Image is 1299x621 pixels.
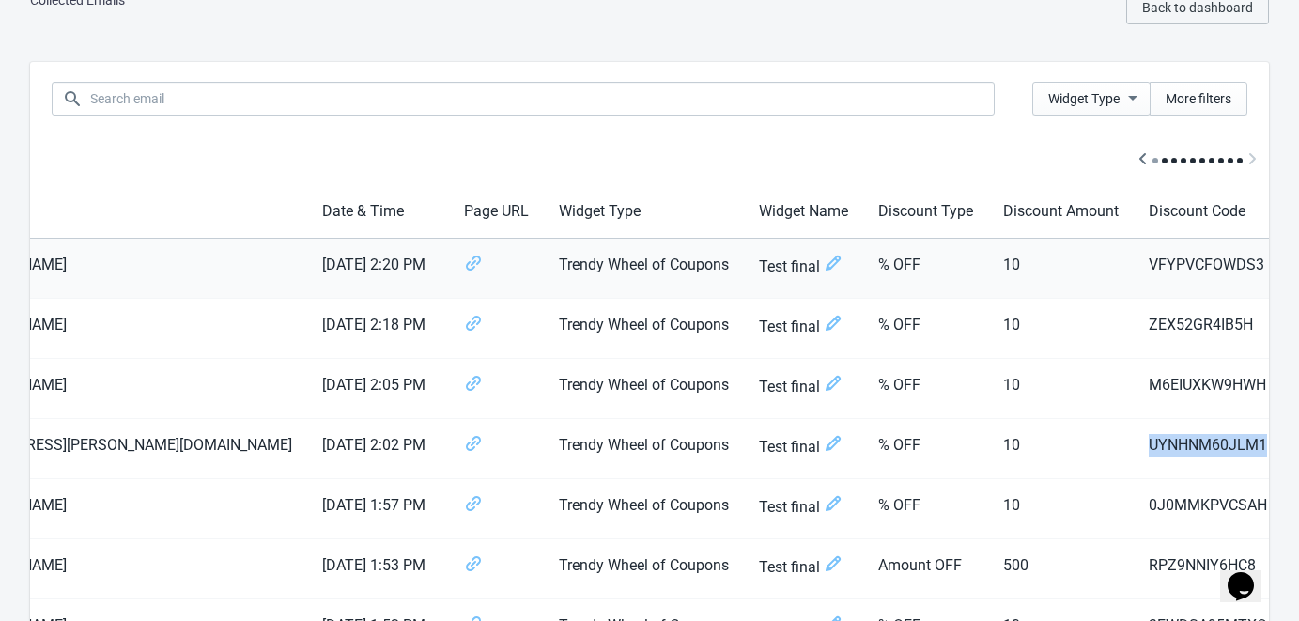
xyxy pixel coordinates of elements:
[544,185,744,239] th: Widget Type
[988,539,1134,599] td: 500
[1126,143,1160,178] button: Scroll table left one column
[307,239,449,299] td: [DATE] 2:20 PM
[863,185,988,239] th: Discount Type
[544,479,744,539] td: Trendy Wheel of Coupons
[544,299,744,359] td: Trendy Wheel of Coupons
[759,254,848,279] span: Test final
[863,239,988,299] td: % OFF
[544,359,744,419] td: Trendy Wheel of Coupons
[988,299,1134,359] td: 10
[1048,91,1120,106] span: Widget Type
[307,299,449,359] td: [DATE] 2:18 PM
[759,374,848,399] span: Test final
[759,314,848,339] span: Test final
[1134,359,1282,419] td: M6EIUXKW9HWH
[863,359,988,419] td: % OFF
[988,359,1134,419] td: 10
[759,434,848,459] span: Test final
[1134,539,1282,599] td: RPZ9NNIY6HC8
[307,539,449,599] td: [DATE] 1:53 PM
[863,419,988,479] td: % OFF
[1134,299,1282,359] td: ZEX52GR4IB5H
[307,479,449,539] td: [DATE] 1:57 PM
[307,419,449,479] td: [DATE] 2:02 PM
[544,419,744,479] td: Trendy Wheel of Coupons
[863,539,988,599] td: Amount OFF
[759,494,848,520] span: Test final
[988,419,1134,479] td: 10
[1134,419,1282,479] td: UYNHNM60JLM1
[89,82,995,116] input: Search email
[759,554,848,580] span: Test final
[1150,82,1247,116] button: More filters
[1032,82,1151,116] button: Widget Type
[988,239,1134,299] td: 10
[744,185,863,239] th: Widget Name
[1134,239,1282,299] td: VFYPVCFOWDS3
[544,539,744,599] td: Trendy Wheel of Coupons
[1220,546,1280,602] iframe: chat widget
[1134,479,1282,539] td: 0J0MMKPVCSAH
[988,185,1134,239] th: Discount Amount
[863,479,988,539] td: % OFF
[988,479,1134,539] td: 10
[307,359,449,419] td: [DATE] 2:05 PM
[307,185,449,239] th: Date & Time
[449,185,544,239] th: Page URL
[544,239,744,299] td: Trendy Wheel of Coupons
[1134,185,1282,239] th: Discount Code
[1166,91,1231,106] span: More filters
[863,299,988,359] td: % OFF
